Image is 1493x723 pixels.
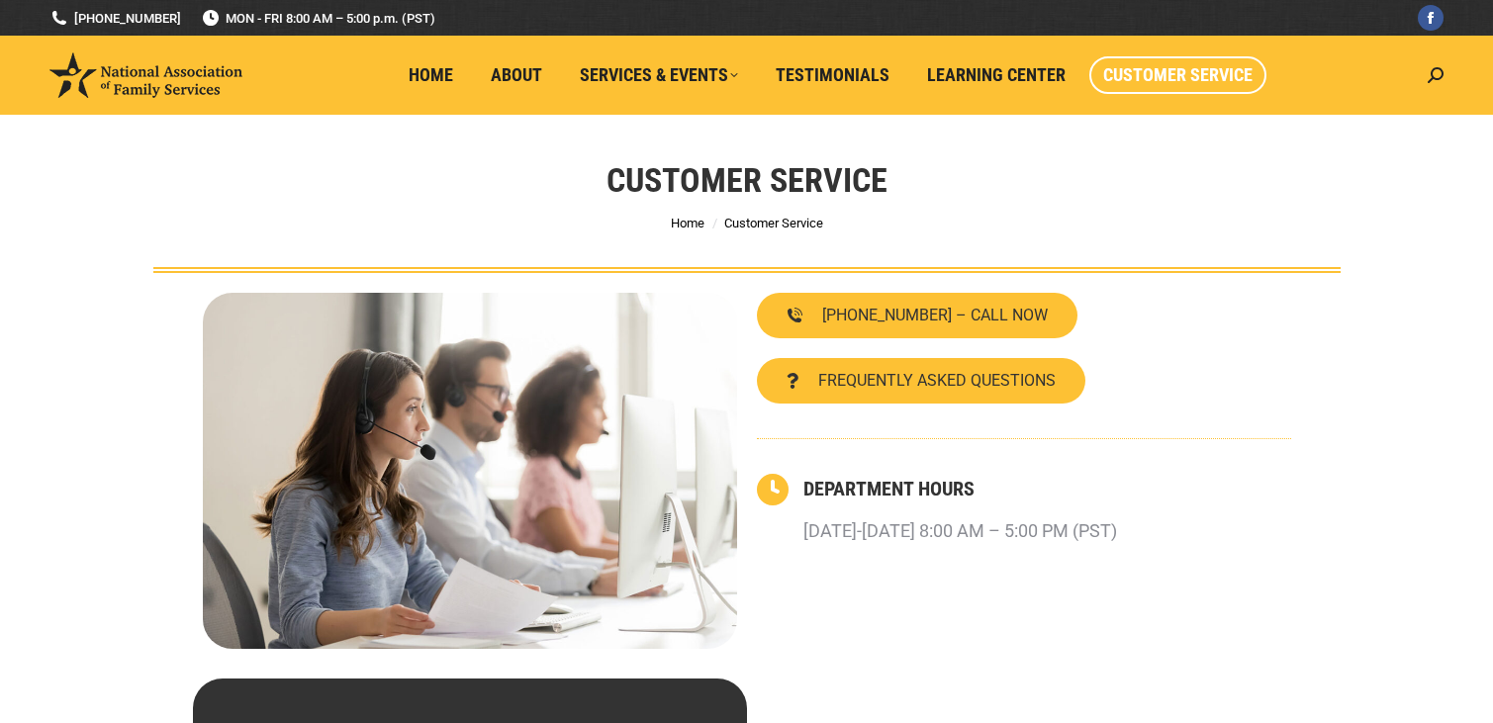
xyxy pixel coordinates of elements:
[818,373,1056,389] span: FREQUENTLY ASKED QUESTIONS
[913,56,1079,94] a: Learning Center
[776,64,889,86] span: Testimonials
[1418,5,1444,31] a: Facebook page opens in new window
[803,477,975,500] a: DEPARTMENT HOURS
[201,9,435,28] span: MON - FRI 8:00 AM – 5:00 p.m. (PST)
[49,9,181,28] a: [PHONE_NUMBER]
[49,52,242,98] img: National Association of Family Services
[409,64,453,86] span: Home
[762,56,903,94] a: Testimonials
[607,158,887,202] h1: Customer Service
[477,56,556,94] a: About
[724,216,823,230] span: Customer Service
[822,308,1048,323] span: [PHONE_NUMBER] – CALL NOW
[395,56,467,94] a: Home
[1103,64,1253,86] span: Customer Service
[1089,56,1266,94] a: Customer Service
[757,293,1077,338] a: [PHONE_NUMBER] – CALL NOW
[671,216,704,230] a: Home
[803,513,1117,549] p: [DATE]-[DATE] 8:00 AM – 5:00 PM (PST)
[927,64,1066,86] span: Learning Center
[203,293,737,649] img: Contact National Association of Family Services
[491,64,542,86] span: About
[580,64,738,86] span: Services & Events
[757,358,1085,404] a: FREQUENTLY ASKED QUESTIONS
